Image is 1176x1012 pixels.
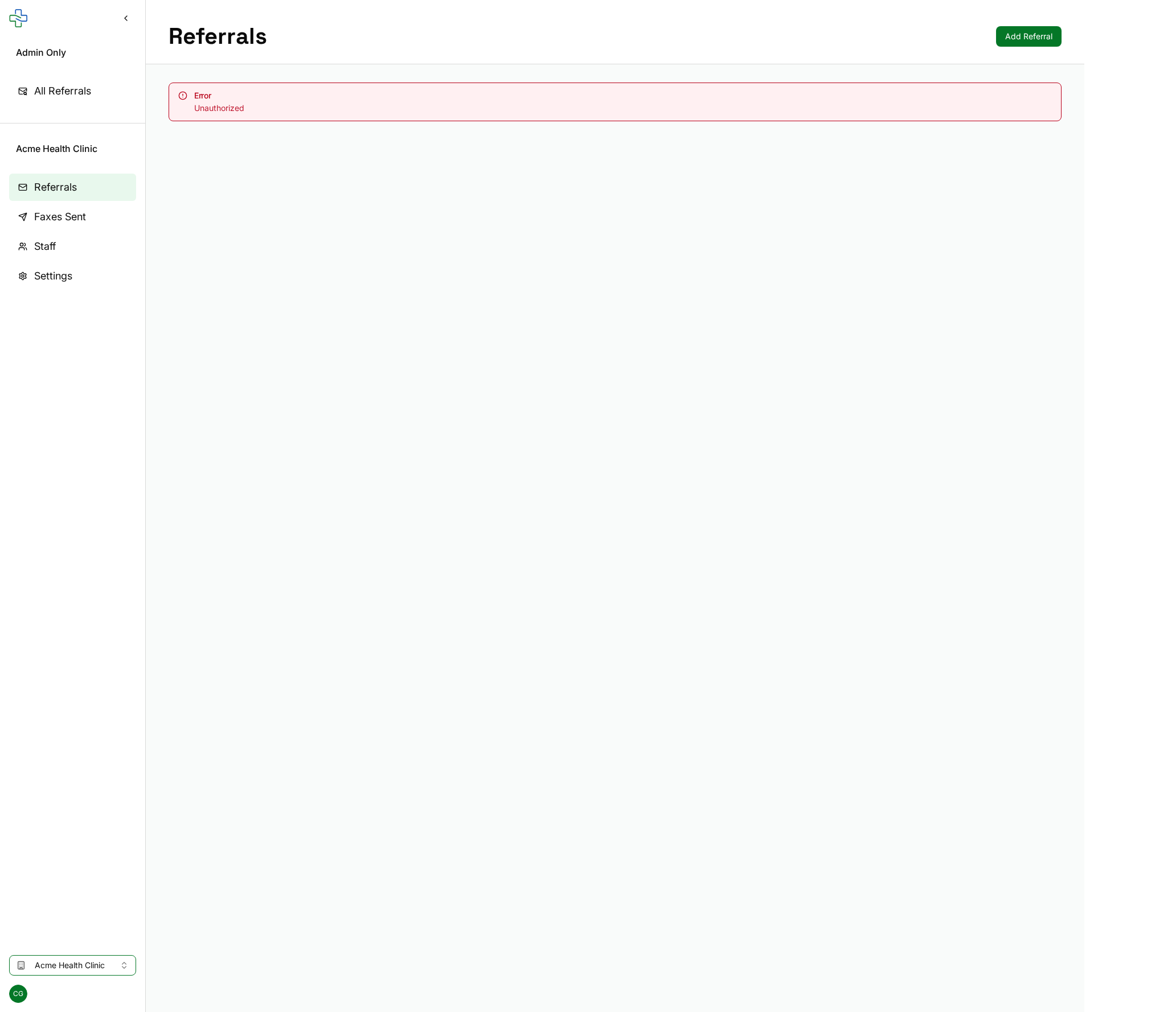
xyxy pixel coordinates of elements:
[34,238,56,254] span: Staff
[16,46,129,59] span: Admin Only
[996,26,1062,47] a: Add Referral
[169,23,267,50] h1: Referrals
[34,83,91,99] span: All Referrals
[34,209,86,225] span: Faxes Sent
[9,955,136,976] button: Select clinic
[9,77,136,105] a: All Referrals
[9,985,27,1003] span: CG
[34,179,77,195] span: Referrals
[34,268,72,284] span: Settings
[9,262,136,290] a: Settings
[9,174,136,201] a: Referrals
[194,90,1052,101] div: Error
[194,102,1052,114] div: Unauthorized
[16,142,129,155] span: Acme Health Clinic
[9,233,136,260] a: Staff
[35,960,110,971] span: Acme Health Clinic
[9,203,136,231] a: Faxes Sent
[116,8,136,28] button: Collapse sidebar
